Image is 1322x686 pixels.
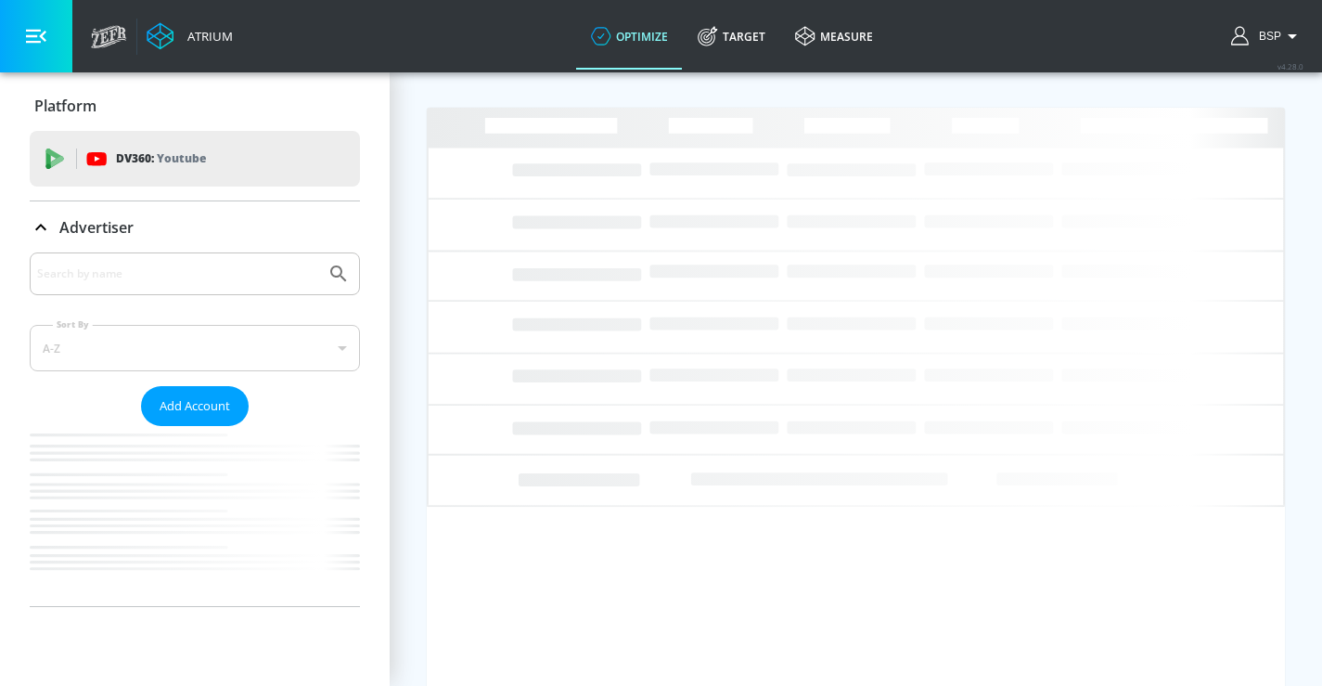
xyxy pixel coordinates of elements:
[780,3,888,70] a: measure
[180,28,233,45] div: Atrium
[30,325,360,371] div: A-Z
[34,96,96,116] p: Platform
[30,426,360,606] nav: list of Advertiser
[157,149,206,168] p: Youtube
[576,3,683,70] a: optimize
[30,131,360,187] div: DV360: Youtube
[1277,61,1303,71] span: v 4.28.0
[30,252,360,606] div: Advertiser
[30,80,360,132] div: Platform
[141,386,249,426] button: Add Account
[116,149,206,169] p: DV360:
[30,201,360,253] div: Advertiser
[59,217,134,238] p: Advertiser
[37,262,318,286] input: Search by name
[1231,25,1303,47] button: BSP
[683,3,780,70] a: Target
[53,318,93,330] label: Sort By
[160,395,230,417] span: Add Account
[1251,30,1281,43] span: login as: bsp_linking@zefr.com
[147,22,233,50] a: Atrium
